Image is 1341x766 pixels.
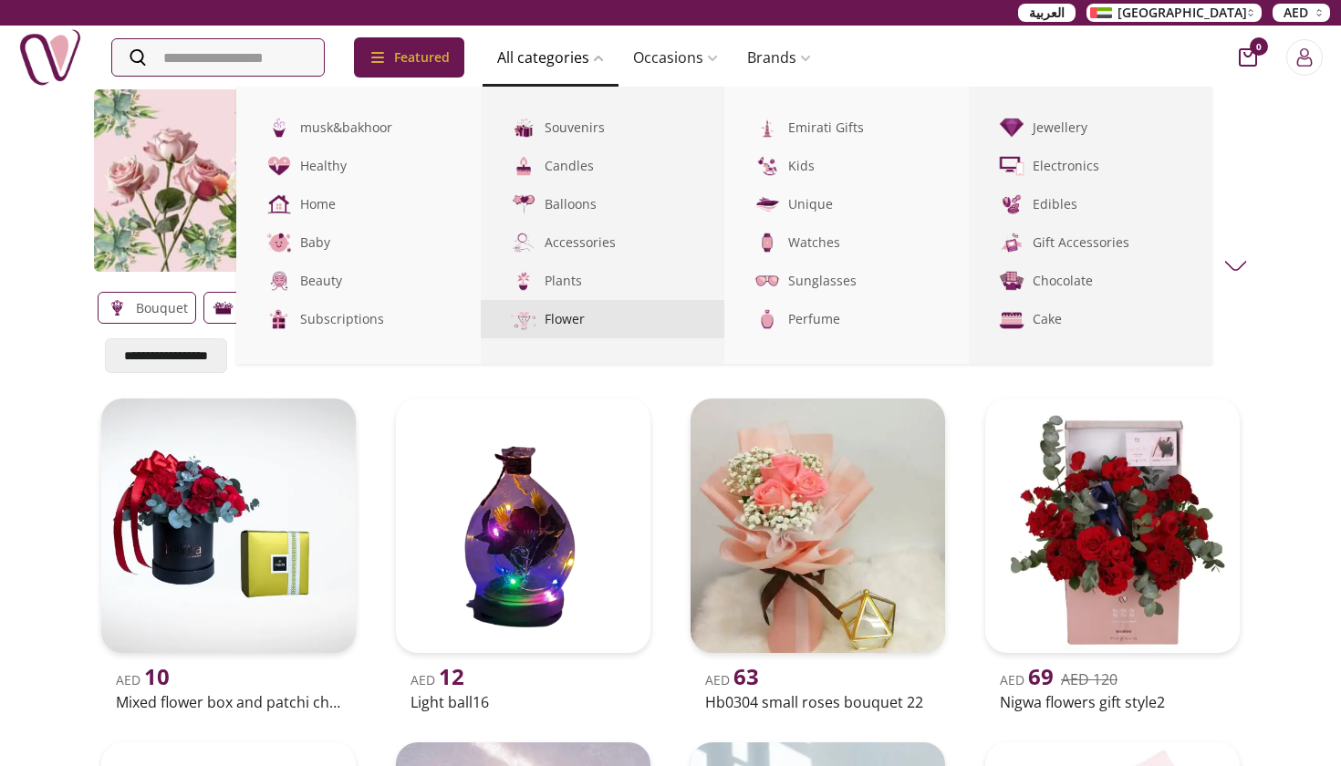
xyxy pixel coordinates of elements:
span: 63 [733,661,759,691]
a: JewelleryJewellery [969,109,1213,147]
img: Flower [508,305,538,335]
img: Perfume [754,305,781,333]
a: CandlesCandles [481,147,725,185]
a: Emirati GiftsEmirati Gifts [724,109,969,147]
img: Accessories [510,229,537,256]
a: PerfumePerfume [724,300,969,338]
img: Subscriptions [265,305,293,333]
h2: Light ball16 [411,691,636,713]
a: FlowerFlower [481,300,725,338]
a: PlantsPlants [481,262,725,300]
a: uae-gifts-HB0304 Small Roses Bouquet 22AED 63Hb0304 small roses bouquet 22 [683,391,952,717]
img: Flower [1224,254,1247,277]
img: Gift Accessories [998,229,1025,256]
a: HealthyHealthy [236,147,481,185]
a: Occasions [619,39,733,76]
a: SubscriptionsSubscriptions [236,300,481,338]
h2: Nigwa flowers gift style2 [1000,691,1225,713]
a: Brands [733,39,826,76]
img: Electronics [998,152,1025,180]
img: Sunglasses [754,267,781,295]
span: 69 [1028,661,1054,691]
img: Candles [510,152,537,180]
img: gifts-uae-flower [94,89,466,272]
span: AED [1000,671,1054,688]
span: AED [1284,4,1308,22]
a: KidsKids [724,147,969,185]
a: uae-gifts-Nigwa Flowers Gift style2AED 69AED 120Nigwa flowers gift style2 [978,391,1247,717]
a: BeautyBeauty [236,262,481,300]
p: Bouquet [136,297,188,319]
img: Unique [754,191,781,218]
a: ChocolateChocolate [969,262,1213,300]
a: All categories [483,39,619,76]
img: Kids [754,152,781,180]
a: WatchesWatches [724,223,969,262]
a: uae-gifts-Light ball16AED 12Light ball16 [389,391,658,717]
span: 12 [439,661,464,691]
a: musk&bakhoormusk&bakhoor [236,109,481,147]
button: Login [1286,39,1323,76]
span: [GEOGRAPHIC_DATA] [1117,4,1247,22]
a: EdiblesEdibles [969,185,1213,223]
a: HomeHome [236,185,481,223]
img: gifts-uae-Box [212,296,234,319]
img: Souvenirs [510,114,537,141]
img: Plants [510,267,537,295]
a: uae-gifts-Mixed Flower Box And Patchi Chocolate-AED 10Mixed flower box and patchi chocolate- [94,391,363,717]
h2: Mixed flower box and patchi chocolate- [116,691,341,713]
img: Jewellery [998,114,1025,141]
img: Edibles [998,191,1025,218]
div: Featured [354,37,464,78]
img: Chocolate [998,267,1025,295]
img: uae-gifts-Light ball16 [396,399,650,653]
img: Emirati Gifts [754,114,781,141]
a: AccessoriesAccessories [481,223,725,262]
img: Beauty [265,267,293,295]
span: 10 [144,661,170,691]
span: AED [705,671,759,688]
img: Nigwa-uae-gifts [18,26,82,89]
img: Balloons [510,191,537,218]
span: العربية [1029,4,1065,22]
h2: Hb0304 small roses bouquet 22 [705,691,930,713]
button: [GEOGRAPHIC_DATA] [1086,4,1262,22]
button: cart-button [1239,48,1257,67]
img: musk&bakhoor [265,114,293,141]
a: ElectronicsElectronics [969,147,1213,185]
img: Healthy [265,152,293,180]
img: Arabic_dztd3n.png [1090,7,1112,18]
button: AED [1273,4,1330,22]
img: gifts-uae-Bouquet [106,296,129,319]
span: 0 [1250,37,1268,56]
a: BalloonsBalloons [481,185,725,223]
a: SunglassesSunglasses [724,262,969,300]
img: Home [265,191,293,218]
span: AED [116,671,170,688]
del: AED 120 [1061,669,1117,689]
a: UniqueUnique [724,185,969,223]
a: CakeCake [969,300,1213,338]
img: uae-gifts-HB0304 Small Roses Bouquet 22 [691,399,945,653]
a: SouvenirsSouvenirs [481,109,725,147]
img: Baby [265,229,293,256]
img: Cake [998,305,1025,333]
span: AED [411,671,464,688]
img: uae-gifts-Mixed Flower Box And Patchi Chocolate- [101,399,356,653]
a: Gift AccessoriesGift Accessories [969,223,1213,262]
img: Watches [754,229,781,256]
a: BabyBaby [236,223,481,262]
input: Search [112,39,324,76]
img: uae-gifts-Nigwa Flowers Gift style2 [985,399,1240,653]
